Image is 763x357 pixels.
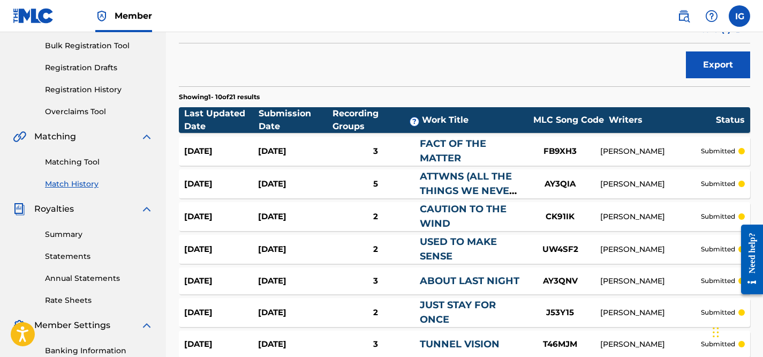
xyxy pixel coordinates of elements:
p: submitted [701,212,735,221]
a: JUST STAY FOR ONCE [420,299,496,325]
img: expand [140,203,153,215]
div: Status [716,114,745,127]
a: CAUTION TO THE WIND [420,203,507,229]
div: Drag [713,316,719,348]
div: Work Title [422,114,528,127]
div: J53Y15 [520,307,600,319]
a: Registration History [45,84,153,95]
iframe: To enrich screen reader interactions, please activate Accessibility in Grammarly extension settings [733,216,763,302]
img: expand [140,130,153,143]
div: [PERSON_NAME] [600,276,701,287]
div: Help [701,5,722,27]
div: [DATE] [258,307,332,319]
div: [DATE] [184,338,258,351]
div: [DATE] [258,338,332,351]
div: T46MJM [520,338,600,351]
img: expand [140,319,153,332]
img: Matching [13,130,26,143]
p: submitted [701,308,735,317]
div: [DATE] [258,145,332,158]
a: Bulk Registration Tool [45,40,153,51]
img: Royalties [13,203,26,215]
a: Annual Statements [45,273,153,284]
div: [DATE] [258,275,332,287]
div: [DATE] [258,243,332,256]
a: TUNNEL VISION [420,338,500,350]
div: [PERSON_NAME] [600,178,701,190]
span: Matching [34,130,76,143]
p: Showing 1 - 10 of 21 results [179,92,260,102]
div: [DATE] [184,243,258,256]
iframe: Chat Widget [709,306,763,357]
div: Writers [609,114,716,127]
a: FACT OF THE MATTER [420,138,486,164]
div: 5 [331,178,420,190]
p: submitted [701,244,735,254]
a: Matching Tool [45,157,153,168]
div: 2 [331,211,420,223]
a: Statements [45,251,153,262]
div: AY3QIA [520,178,600,190]
span: ? [410,117,419,126]
p: submitted [701,339,735,349]
img: search [677,10,690,23]
div: User Menu [729,5,750,27]
div: [DATE] [258,178,332,190]
div: MLC Song Code [528,114,609,127]
div: [DATE] [184,211,258,223]
a: ATTWNS (ALL THE THINGS WE NEVER SAID) [420,170,516,211]
a: Registration Drafts [45,62,153,73]
img: Member Settings [13,319,26,332]
div: [PERSON_NAME] [600,307,701,318]
a: USED TO MAKE SENSE [420,236,497,262]
p: submitted [701,276,735,286]
span: Royalties [34,203,74,215]
button: Export [686,51,750,78]
span: Member [115,10,152,22]
div: [PERSON_NAME] [600,339,701,350]
p: submitted [701,146,735,156]
div: Recording Groups [333,107,421,133]
div: [PERSON_NAME] [600,244,701,255]
a: Banking Information [45,345,153,356]
img: Top Rightsholder [95,10,108,23]
a: Public Search [673,5,694,27]
a: Match History [45,178,153,190]
div: Last Updated Date [184,107,259,133]
a: Summary [45,229,153,240]
div: [PERSON_NAME] [600,146,701,157]
a: Rate Sheets [45,295,153,306]
img: MLC Logo [13,8,54,24]
div: 2 [331,243,420,256]
span: Member Settings [34,319,110,332]
div: 3 [331,338,420,351]
div: [PERSON_NAME] [600,211,701,222]
div: 3 [331,145,420,158]
div: [DATE] [258,211,332,223]
div: 2 [331,307,420,319]
div: [DATE] [184,275,258,287]
div: [DATE] [184,307,258,319]
div: AY3QNV [520,275,600,287]
div: FB9XH3 [520,145,600,158]
div: 3 [331,275,420,287]
img: help [705,10,718,23]
div: [DATE] [184,145,258,158]
a: Overclaims Tool [45,106,153,117]
p: submitted [701,179,735,189]
a: ABOUT LAST NIGHT [420,275,519,287]
div: CK91IK [520,211,600,223]
div: UW4SF2 [520,243,600,256]
div: [DATE] [184,178,258,190]
div: Submission Date [259,107,333,133]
